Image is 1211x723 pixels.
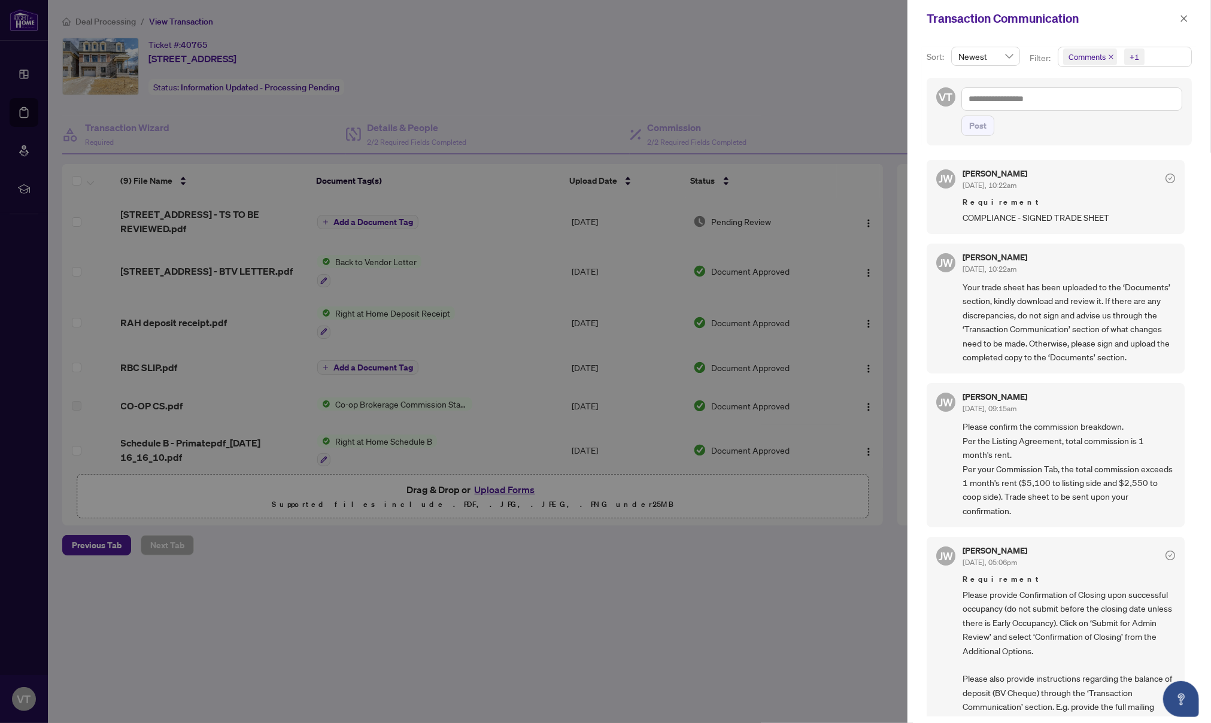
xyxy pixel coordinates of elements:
[963,181,1016,190] span: [DATE], 10:22am
[963,420,1175,518] span: Please confirm the commission breakdown. Per the Listing Agreement, total commission is 1 month's...
[963,558,1017,567] span: [DATE], 05:06pm
[927,50,946,63] p: Sort:
[958,47,1013,65] span: Newest
[963,404,1016,413] span: [DATE], 09:15am
[939,394,953,411] span: JW
[963,280,1175,364] span: Your trade sheet has been uploaded to the ‘Documents’ section, kindly download and review it. If ...
[1166,174,1175,183] span: check-circle
[1108,54,1114,60] span: close
[963,169,1027,178] h5: [PERSON_NAME]
[961,116,994,136] button: Post
[1180,14,1188,23] span: close
[963,393,1027,401] h5: [PERSON_NAME]
[1069,51,1106,63] span: Comments
[939,170,953,187] span: JW
[963,211,1175,224] span: COMPLIANCE - SIGNED TRADE SHEET
[963,196,1175,208] span: Requirement
[939,548,953,564] span: JW
[927,10,1176,28] div: Transaction Communication
[1163,681,1199,717] button: Open asap
[1166,551,1175,560] span: check-circle
[963,265,1016,274] span: [DATE], 10:22am
[963,253,1027,262] h5: [PERSON_NAME]
[963,573,1175,585] span: Requirement
[939,89,953,105] span: VT
[1063,48,1117,65] span: Comments
[1030,51,1052,65] p: Filter:
[939,254,953,271] span: JW
[1130,51,1139,63] div: +1
[963,546,1027,555] h5: [PERSON_NAME]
